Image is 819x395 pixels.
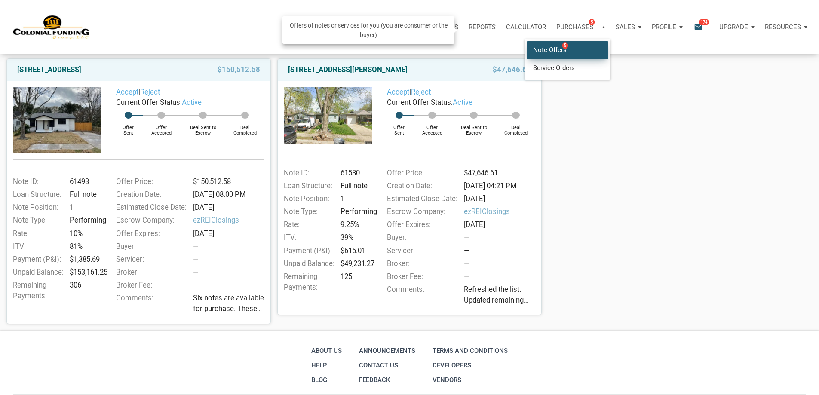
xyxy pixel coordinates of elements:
div: Estimated Close Date: [112,202,190,213]
button: email174 [687,14,714,40]
a: Reject [411,88,431,96]
div: $150,512.58 [190,176,269,187]
a: Developers [430,358,510,373]
button: Profile [647,14,688,40]
a: Help [309,358,344,373]
button: Purchases5 [551,14,610,40]
div: Deal Sent to Escrow [180,119,226,136]
span: $47,646.61 [493,64,531,75]
p: Sales [616,23,635,31]
div: Remaining Payments: [9,280,67,301]
p: Upgrade [719,23,748,31]
span: ezREIClosings [464,206,540,217]
a: Reject [140,88,160,96]
div: Offer Accepted [143,119,180,136]
a: Accept [387,88,409,96]
div: [DATE] [461,219,540,230]
div: Comments: [112,293,190,317]
a: Notes [379,14,417,40]
div: Note Type: [279,206,337,217]
div: Note Position: [279,193,337,204]
span: Refreshed the list. Updated remaining payments on a few notes. We have 8 notes available for purc... [464,284,540,306]
p: Purchases [556,23,593,31]
div: ITV: [279,232,337,243]
div: [DATE] [461,193,540,204]
div: Offer Price: [112,176,190,187]
div: — [464,245,540,256]
div: Offer Sent [385,119,414,136]
div: Full note [67,189,105,200]
span: 174 [699,18,709,25]
a: Vendors [430,373,510,387]
div: Comments: [383,284,461,309]
div: [DATE] 04:21 PM [461,181,540,191]
a: Upgrade [714,14,760,40]
div: [DATE] [190,202,269,213]
a: Service Orders [527,59,608,77]
div: Full note [337,181,376,191]
div: Note ID: [279,168,337,178]
a: Feedback [357,373,417,387]
a: Note Offers5 [527,41,608,59]
div: 1 [67,202,105,213]
i: email [693,22,703,32]
div: Escrow Company: [383,206,461,217]
div: Estimated Close Date: [383,193,461,204]
span: — [193,281,199,289]
img: NoteUnlimited [13,14,90,40]
div: 81% [67,241,105,252]
div: — [193,267,269,278]
div: Deal Completed [497,119,535,136]
img: 574463 [13,87,101,153]
span: | [116,88,160,96]
a: Calculator [501,14,551,40]
div: — [193,254,269,265]
a: Properties [417,14,463,40]
div: Note ID: [9,176,67,187]
div: 10% [67,228,105,239]
div: Rate: [279,219,337,230]
div: Unpaid Balance: [279,258,337,269]
div: Payment (P&I): [9,254,67,265]
p: Properties [422,23,458,31]
a: Sales [610,14,647,40]
div: Creation Date: [383,181,461,191]
div: Payment (P&I): [279,245,337,256]
div: Broker Fee: [112,280,190,291]
span: — [464,272,469,281]
div: — [464,232,540,243]
div: Broker: [112,267,190,278]
div: Remaining Payments: [279,271,337,293]
span: $150,512.58 [218,64,260,75]
div: — [464,258,540,269]
p: Resources [765,23,801,31]
a: [STREET_ADDRESS] [17,64,81,75]
div: Offer Expires: [383,219,461,230]
div: Offer Sent [114,119,143,136]
div: Deal Completed [226,119,264,136]
p: Notes [384,23,405,31]
span: | [387,88,431,96]
button: Resources [760,14,813,40]
div: Loan Structure: [279,181,337,191]
a: Purchases5 Note Offers5Service Orders [551,14,610,40]
div: Broker Fee: [383,271,461,282]
button: Reports [463,14,501,40]
div: [DATE] [190,228,269,239]
div: 306 [67,280,105,301]
a: Accept [116,88,138,96]
div: 9.25% [337,219,376,230]
div: Deal Sent to Escrow [451,119,497,136]
div: Servicer: [112,254,190,265]
span: active [182,98,202,107]
div: $153,161.25 [67,267,105,278]
div: Creation Date: [112,189,190,200]
div: Rate: [9,228,67,239]
div: Buyer: [112,241,190,252]
div: $47,646.61 [461,168,540,178]
div: Offer Price: [383,168,461,178]
span: Current Offer Status: [116,98,182,107]
div: Escrow Company: [112,215,190,226]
